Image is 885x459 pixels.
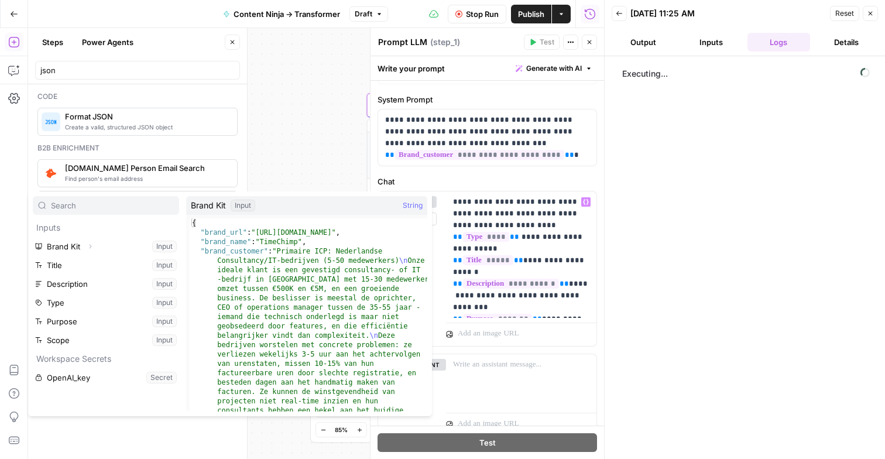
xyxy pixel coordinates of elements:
span: Reset [835,8,854,19]
button: Select variable Purpose [33,312,179,331]
label: System Prompt [378,94,597,105]
button: Output [612,33,675,52]
div: Input [231,200,255,211]
button: Stop Run [448,5,506,23]
input: Search [51,200,174,211]
span: Executing... [619,64,873,83]
div: Write your prompt [371,56,604,80]
button: Details [815,33,878,52]
span: Create a valid, structured JSON object [65,122,228,132]
button: Select variable Brand Kit [33,237,179,256]
span: String [403,200,423,211]
span: Format JSON [65,111,228,122]
button: Select variable Scope [33,331,179,350]
button: Steps [35,33,70,52]
span: Generate with AI [526,63,582,74]
button: Select variable Type [33,293,179,312]
button: Test [378,433,597,452]
span: ( step_1 ) [430,36,460,48]
button: Draft [349,6,388,22]
button: Test [524,35,560,50]
span: [DOMAIN_NAME] Person Email Search [65,162,228,174]
span: 85% [335,425,348,434]
button: Generate with AI [511,61,597,76]
input: Search steps [40,64,235,76]
div: B2b enrichment [37,143,238,153]
p: Workspace Secrets [33,350,179,368]
label: Chat [378,176,597,187]
button: Publish [511,5,551,23]
span: Stop Run [466,8,499,20]
span: Test [540,37,554,47]
button: Select variable Title [33,256,179,275]
span: Publish [518,8,544,20]
div: assistant [378,354,437,436]
img: pda2t1ka3kbvydj0uf1ytxpc9563 [45,167,57,179]
span: Content Ninja → Transformer [234,8,340,20]
button: Power Agents [75,33,140,52]
p: Inputs [33,218,179,237]
button: Logs [747,33,811,52]
span: Find person's email address [65,174,228,183]
textarea: Prompt LLM [378,36,427,48]
button: Select variable OpenAI_key [33,368,179,387]
button: Content Ninja → Transformer [216,5,347,23]
button: Reset [830,6,859,21]
button: Select variable Description [33,275,179,293]
div: Code [37,91,238,102]
button: Inputs [680,33,743,52]
span: Brand Kit [191,200,226,211]
span: Test [479,437,496,448]
span: Draft [355,9,372,19]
